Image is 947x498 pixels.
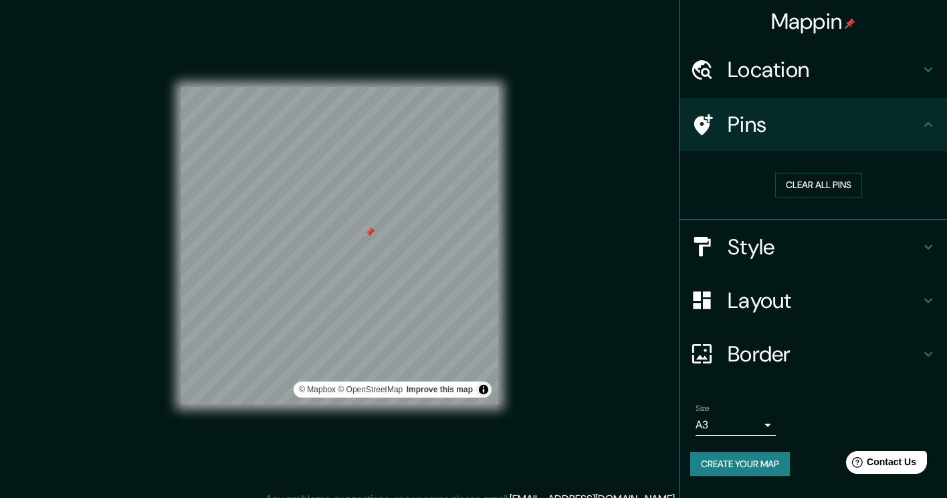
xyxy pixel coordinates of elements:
[728,341,920,367] h4: Border
[728,111,920,138] h4: Pins
[775,173,862,197] button: Clear all pins
[407,385,473,394] a: Map feedback
[696,414,776,436] div: A3
[299,385,336,394] a: Mapbox
[679,220,947,274] div: Style
[679,327,947,381] div: Border
[771,8,856,35] h4: Mappin
[728,234,920,260] h4: Style
[679,274,947,327] div: Layout
[679,98,947,151] div: Pins
[845,18,855,29] img: pin-icon.png
[696,402,710,414] label: Size
[690,452,790,477] button: Create your map
[338,385,403,394] a: OpenStreetMap
[828,446,932,483] iframe: Help widget launcher
[181,87,498,404] canvas: Map
[728,56,920,83] h4: Location
[476,382,492,398] button: Toggle attribution
[728,287,920,314] h4: Layout
[679,43,947,96] div: Location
